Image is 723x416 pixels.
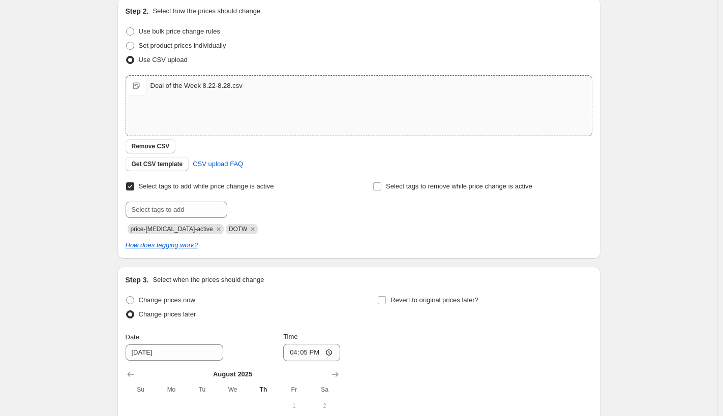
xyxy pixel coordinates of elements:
button: Get CSV template [126,157,189,171]
span: We [221,386,244,394]
h2: Step 3. [126,275,149,285]
th: Wednesday [217,381,248,398]
button: Saturday August 2 2025 [309,398,340,414]
span: Th [252,386,275,394]
input: 8/21/2025 [126,344,223,361]
p: Select how the prices should change [153,6,260,16]
span: 2 [313,402,336,410]
span: Select tags to remove while price change is active [386,182,532,190]
span: Set product prices individually [139,42,226,49]
span: CSV upload FAQ [193,159,243,169]
span: Select tags to add while price change is active [139,182,274,190]
span: Use CSV upload [139,56,188,63]
button: Friday August 1 2025 [279,398,309,414]
th: Sunday [126,381,156,398]
span: Su [130,386,152,394]
span: Change prices now [139,296,195,304]
input: 12:00 [283,344,340,361]
th: Saturday [309,381,340,398]
span: Fr [283,386,305,394]
span: Tu [191,386,213,394]
th: Monday [156,381,187,398]
span: Remove CSV [132,142,170,150]
a: How does tagging work? [126,241,198,249]
input: Select tags to add [126,202,227,218]
h2: Step 2. [126,6,149,16]
th: Thursday [248,381,279,398]
span: Revert to original prices later? [390,296,478,304]
span: Change prices later [139,310,196,318]
div: Deal of the Week 8.22-8.28.csv [150,81,243,91]
span: 1 [283,402,305,410]
span: Get CSV template [132,160,183,168]
span: Use bulk price change rules [139,27,220,35]
button: Show next month, September 2025 [328,367,342,381]
span: Sa [313,386,336,394]
th: Tuesday [187,381,217,398]
a: CSV upload FAQ [187,156,249,172]
span: price-change-job-active [131,226,213,233]
span: Mo [160,386,183,394]
th: Friday [279,381,309,398]
span: Date [126,333,139,341]
button: Remove price-change-job-active [214,225,223,234]
span: Time [283,333,297,340]
span: DOTW [229,226,248,233]
button: Remove CSV [126,139,176,153]
button: Show previous month, July 2025 [124,367,138,381]
p: Select when the prices should change [153,275,264,285]
button: Remove DOTW [248,225,257,234]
